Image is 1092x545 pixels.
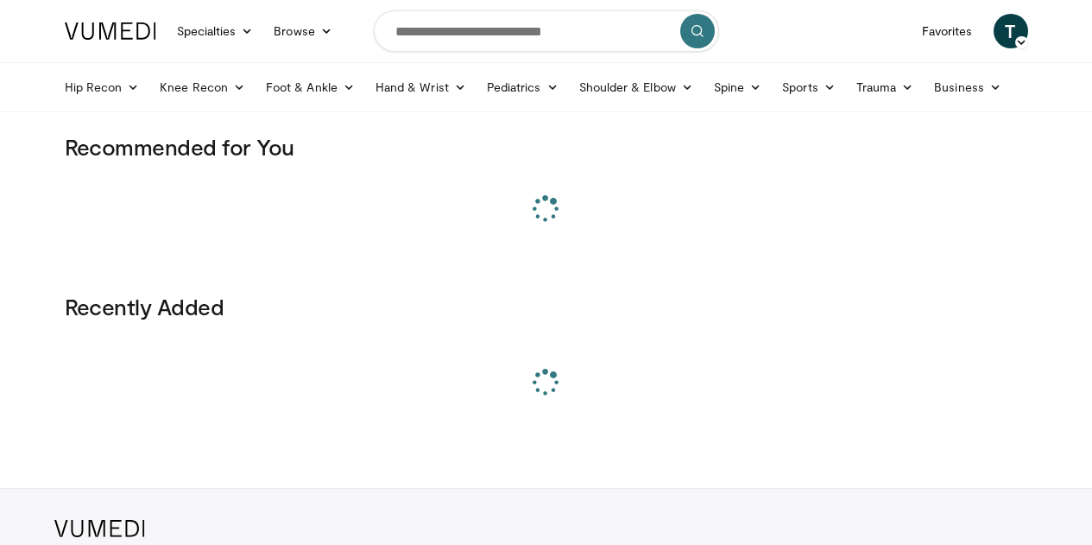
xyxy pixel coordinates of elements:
input: Search topics, interventions [374,10,719,52]
a: Specialties [167,14,264,48]
a: Spine [704,70,772,105]
a: Shoulder & Elbow [569,70,704,105]
a: Hand & Wrist [365,70,477,105]
img: VuMedi Logo [54,520,145,537]
a: Sports [772,70,846,105]
a: Knee Recon [149,70,256,105]
a: Business [924,70,1012,105]
img: VuMedi Logo [65,22,156,40]
a: Favorites [912,14,983,48]
a: T [994,14,1028,48]
h3: Recently Added [65,293,1028,320]
a: Foot & Ankle [256,70,365,105]
a: Hip Recon [54,70,150,105]
h3: Recommended for You [65,133,1028,161]
a: Browse [263,14,343,48]
a: Trauma [846,70,925,105]
a: Pediatrics [477,70,569,105]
